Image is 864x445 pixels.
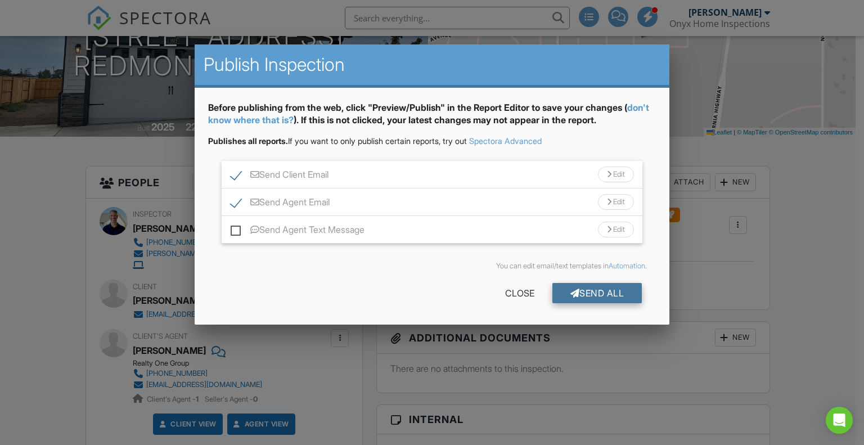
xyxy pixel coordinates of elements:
div: Before publishing from the web, click "Preview/Publish" in the Report Editor to save your changes... [208,101,656,136]
div: Edit [598,222,634,237]
a: Automation [609,262,645,270]
div: Open Intercom Messenger [826,407,853,434]
div: Edit [598,194,634,210]
div: Close [487,283,552,303]
span: If you want to only publish certain reports, try out [208,136,467,146]
div: Send All [552,283,642,303]
label: Send Agent Email [231,197,330,211]
h2: Publish Inspection [204,53,661,76]
label: Send Agent Text Message [231,224,364,239]
div: You can edit email/text templates in . [217,262,647,271]
div: Edit [598,167,634,182]
label: Send Client Email [231,169,328,183]
a: don't know where that is? [208,102,649,125]
a: Spectora Advanced [469,136,542,146]
strong: Publishes all reports. [208,136,288,146]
